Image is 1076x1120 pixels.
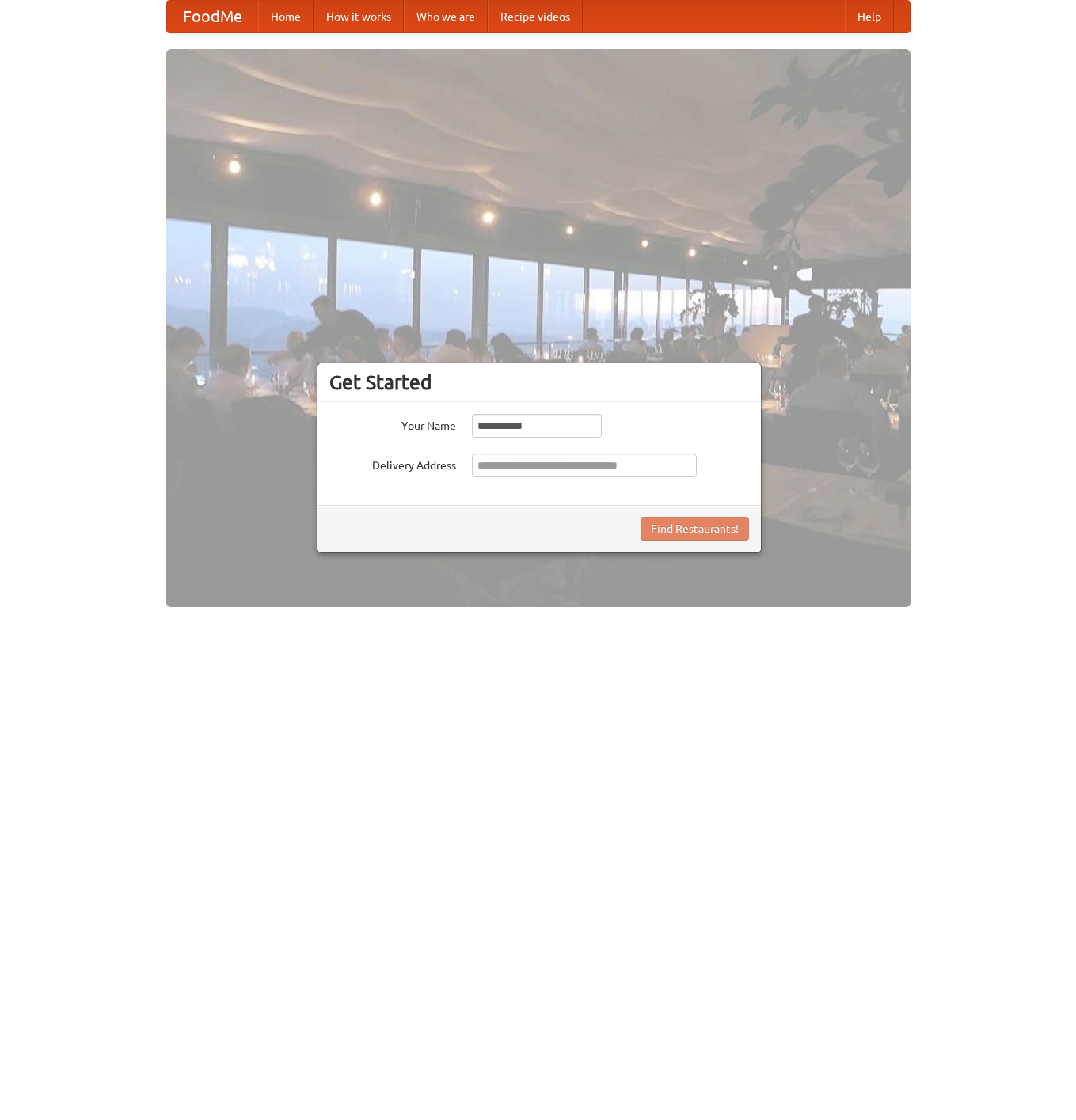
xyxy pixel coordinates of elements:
[488,1,583,32] a: Recipe videos
[258,1,314,32] a: Home
[404,1,488,32] a: Who we are
[314,1,404,32] a: How it works
[641,517,749,541] button: Find Restaurants!
[329,414,456,434] label: Your Name
[845,1,894,32] a: Help
[329,370,749,394] h3: Get Started
[329,454,456,473] label: Delivery Address
[167,1,258,32] a: FoodMe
